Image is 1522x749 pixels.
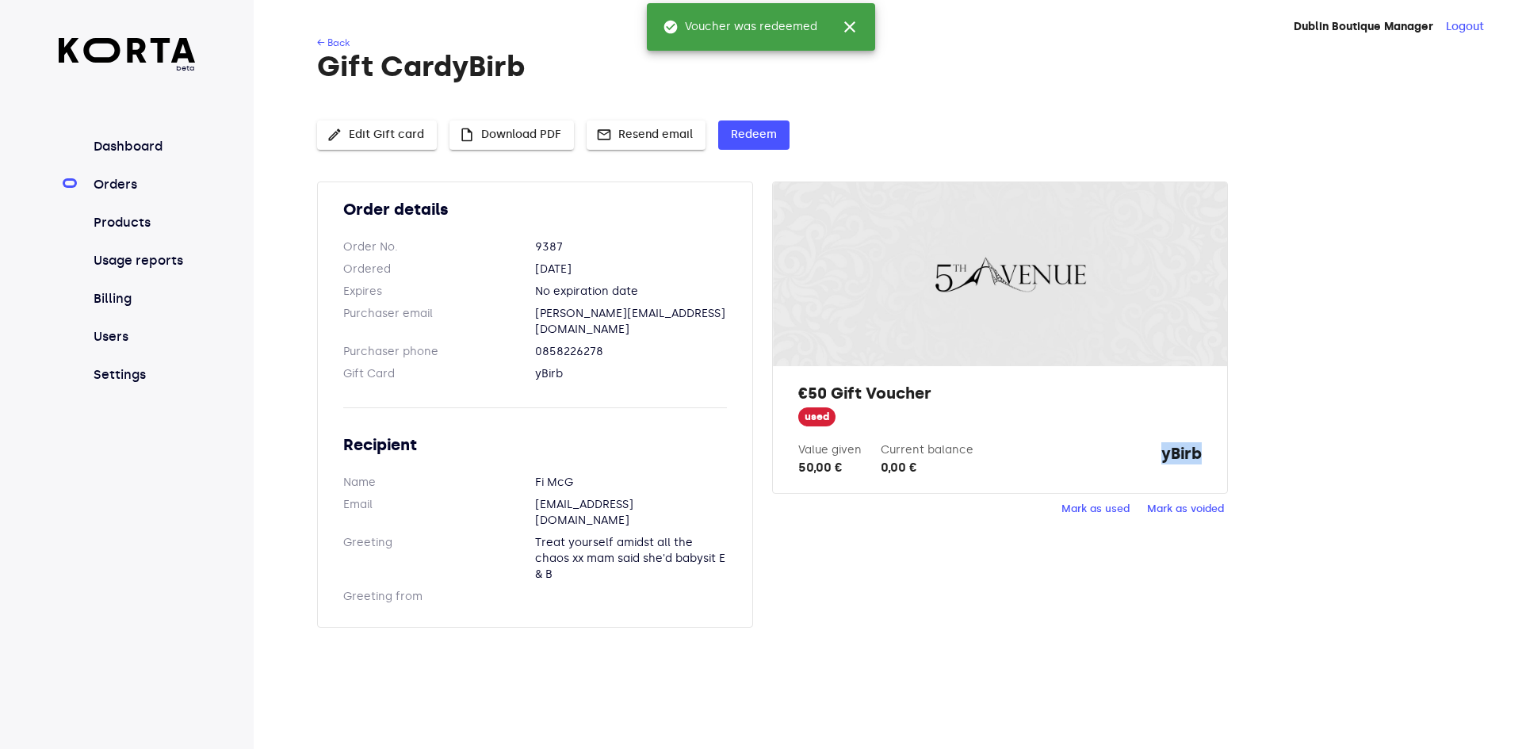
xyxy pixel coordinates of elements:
strong: yBirb [1161,442,1202,477]
dd: [DATE] [535,262,727,277]
a: Products [90,213,196,232]
span: Voucher was redeemed [663,19,817,35]
h1: Gift Card yBirb [317,51,1455,82]
div: 50,00 € [798,458,862,477]
h2: Recipient [343,434,727,456]
span: Redeem [731,125,777,145]
span: beta [59,63,196,74]
button: Redeem [718,120,790,150]
button: Resend email [587,120,706,150]
img: Korta [59,38,196,63]
button: Mark as voided [1143,497,1228,522]
dd: [PERSON_NAME][EMAIL_ADDRESS][DOMAIN_NAME] [535,306,727,338]
button: close [831,8,869,46]
a: Dashboard [90,137,196,156]
dd: yBirb [535,366,727,382]
a: Settings [90,365,196,384]
span: close [840,17,859,36]
dt: Name [343,475,535,491]
label: Value given [798,443,862,457]
dt: Expires [343,284,535,300]
a: Billing [90,289,196,308]
a: ← Back [317,37,350,48]
h2: Order details [343,198,727,220]
span: Mark as voided [1147,500,1224,518]
dd: No expiration date [535,284,727,300]
div: 0,00 € [881,458,973,477]
span: mail [596,127,612,143]
button: Download PDF [449,120,574,150]
a: Orders [90,175,196,194]
span: Resend email [599,125,693,145]
a: Edit Gift card [317,126,437,139]
strong: Dublin Boutique Manager [1294,20,1433,33]
dt: Order No. [343,239,535,255]
span: used [798,410,836,425]
span: Mark as used [1061,500,1130,518]
dd: [EMAIL_ADDRESS][DOMAIN_NAME] [535,497,727,529]
dt: Greeting [343,535,535,583]
dd: Treat yourself amidst all the chaos xx mam said she'd babysit E & B [535,535,727,583]
span: insert_drive_file [459,127,475,143]
button: Mark as used [1057,497,1134,522]
button: Logout [1446,19,1484,35]
dt: Greeting from [343,589,535,605]
dt: Email [343,497,535,529]
span: Edit Gift card [330,125,424,145]
dt: Ordered [343,262,535,277]
dd: 9387 [535,239,727,255]
span: Download PDF [462,125,561,145]
label: Current balance [881,443,973,457]
h2: €50 Gift Voucher [798,382,1201,404]
dd: Fi McG [535,475,727,491]
dt: Purchaser phone [343,344,535,360]
dd: 0858226278 [535,344,727,360]
a: Users [90,327,196,346]
a: beta [59,38,196,74]
a: Usage reports [90,251,196,270]
dt: Gift Card [343,366,535,382]
dt: Purchaser email [343,306,535,338]
button: Edit Gift card [317,120,437,150]
span: edit [327,127,342,143]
